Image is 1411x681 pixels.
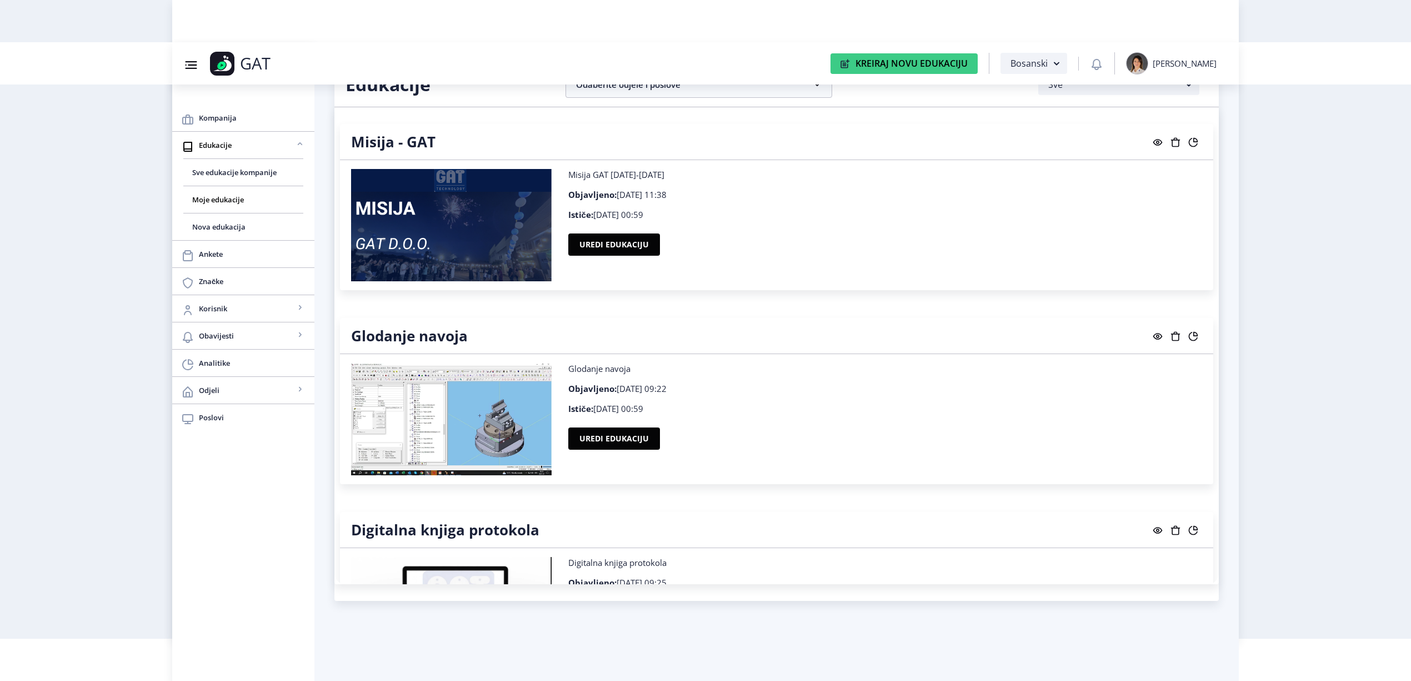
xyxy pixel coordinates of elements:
img: Digitalna knjiga protokola [351,557,552,669]
span: Moje edukacije [192,193,294,206]
span: Poslovi [199,411,306,424]
a: Obavijesti [172,322,314,349]
button: Sve [1038,74,1199,95]
a: Odjeli [172,377,314,404]
a: Moje edukacije [183,186,303,213]
button: Uredi edukaciju [568,428,660,450]
span: Ankete [199,247,306,261]
b: Objavljeno: [568,383,617,394]
a: Nova edukacija [183,213,303,240]
button: Bosanski [1000,53,1067,74]
a: Kompanija [172,105,314,131]
p: [DATE] 09:22 [568,383,1203,394]
h4: Glodanje navoja [351,327,468,345]
b: Ističe: [568,209,593,220]
span: Obavijesti [199,329,294,342]
span: Analitike [199,356,306,370]
div: [PERSON_NAME] [1153,58,1217,69]
button: Kreiraj Novu Edukaciju [830,53,978,74]
nb-accordion-item-header: Odaberite odjele i poslove [566,71,832,98]
img: Glodanje navoja [351,363,552,476]
span: Sve edukacije kompanije [192,166,294,179]
span: Korisnik [199,302,294,315]
a: Poslovi [172,404,314,431]
p: [DATE] 00:59 [568,403,1203,414]
a: Edukacije [172,132,314,158]
img: Misija - GAT [351,169,552,281]
span: Kompanija [199,111,306,125]
a: Ankete [172,241,314,267]
h4: Misija - GAT [351,133,436,151]
b: Objavljeno: [568,189,617,200]
p: [DATE] 00:59 [568,209,1203,220]
a: GAT [210,52,341,76]
a: Korisnik [172,295,314,322]
button: Uredi edukaciju [568,233,660,256]
img: create-new-education-icon.svg [840,59,850,68]
span: Značke [199,275,306,288]
h4: Digitalna knjiga protokola [351,521,539,539]
span: Edukacije [199,138,294,152]
a: Sve edukacije kompanije [183,159,303,186]
p: [DATE] 09:25 [568,577,1203,588]
p: Digitalna knjiga protokola [568,557,1203,568]
p: GAT [240,58,271,69]
b: Ističe: [568,403,593,414]
a: Analitike [172,350,314,376]
span: Odjeli [199,384,294,397]
h2: Edukacije [346,73,549,96]
p: Glodanje navoja [568,363,1203,374]
p: Misija GAT [DATE]-[DATE] [568,169,1203,180]
a: Značke [172,268,314,295]
span: Nova edukacija [192,220,294,233]
p: [DATE] 11:38 [568,189,1203,200]
b: Objavljeno: [568,577,617,588]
